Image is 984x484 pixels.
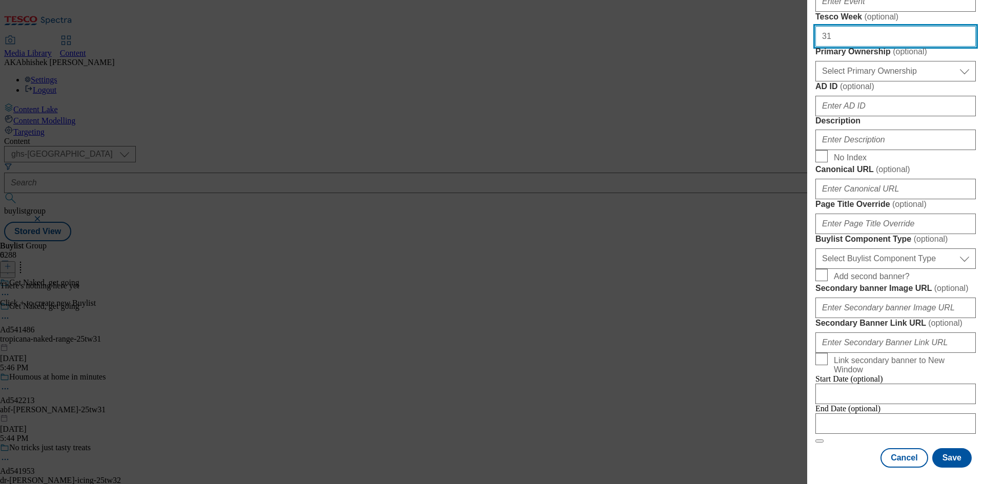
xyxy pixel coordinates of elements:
[815,47,976,57] label: Primary Ownership
[892,200,927,208] span: ( optional )
[815,116,976,125] label: Description
[914,235,948,243] span: ( optional )
[864,12,898,21] span: ( optional )
[815,384,976,404] input: Enter Date
[834,272,910,281] span: Add second banner?
[815,298,976,318] input: Enter Secondary banner Image URL
[815,413,976,434] input: Enter Date
[815,404,880,413] span: End Date (optional)
[834,356,972,374] span: Link secondary banner to New Window
[815,214,976,234] input: Enter Page Title Override
[815,199,976,209] label: Page Title Override
[934,284,969,292] span: ( optional )
[876,165,910,174] span: ( optional )
[840,82,874,91] span: ( optional )
[932,448,972,468] button: Save
[815,374,883,383] span: Start Date (optional)
[815,283,976,293] label: Secondary banner Image URL
[880,448,928,468] button: Cancel
[815,130,976,150] input: Enter Description
[815,234,976,244] label: Buylist Component Type
[815,164,976,175] label: Canonical URL
[815,318,976,328] label: Secondary Banner Link URL
[815,179,976,199] input: Enter Canonical URL
[815,81,976,92] label: AD ID
[928,319,962,327] span: ( optional )
[815,332,976,353] input: Enter Secondary Banner Link URL
[815,12,976,22] label: Tesco Week
[815,96,976,116] input: Enter AD ID
[815,26,976,47] input: Enter Tesco Week
[834,153,867,162] span: No Index
[893,47,927,56] span: ( optional )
